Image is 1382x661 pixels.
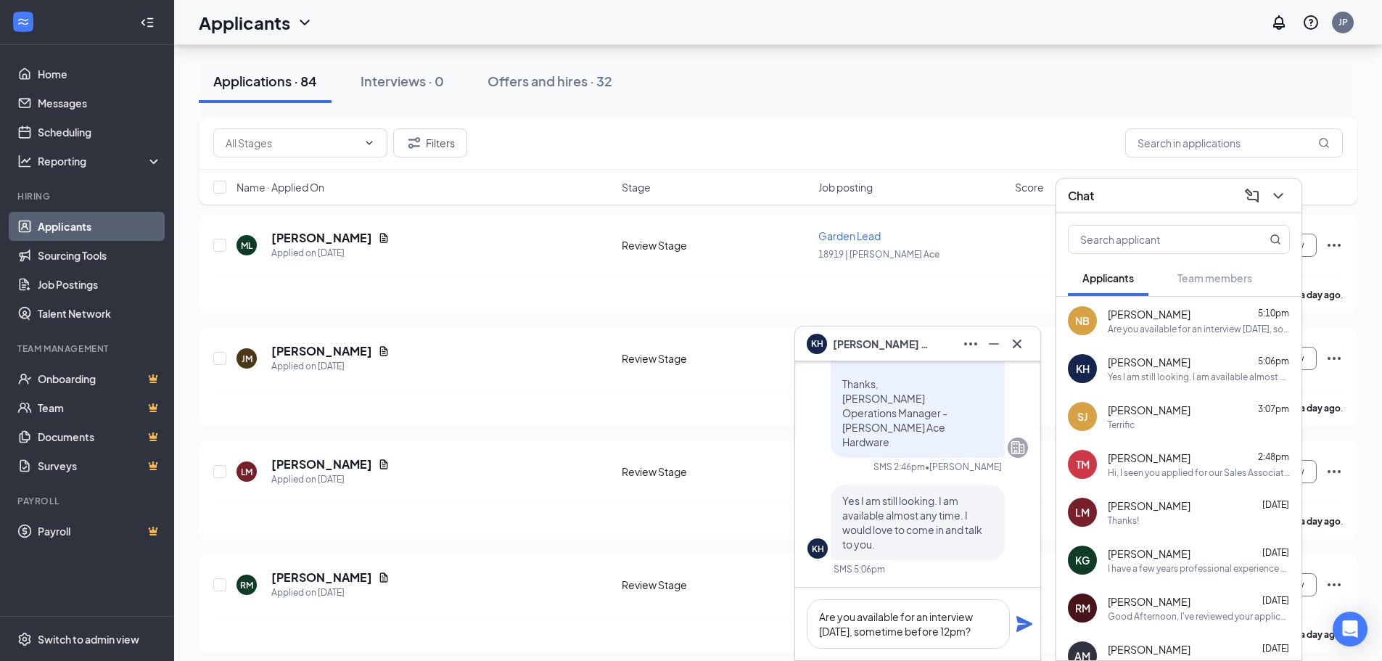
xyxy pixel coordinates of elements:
[271,570,372,586] h5: [PERSON_NAME]
[1262,595,1289,606] span: [DATE]
[1108,467,1290,479] div: Hi, I seen you applied for our Sales Associate position. Are you still looking for work and if so...
[1075,553,1090,567] div: KG
[393,128,467,157] button: Filter Filters
[1108,355,1190,369] span: [PERSON_NAME]
[818,229,881,242] span: Garden Lead
[242,353,252,365] div: JM
[38,89,162,118] a: Messages
[241,239,252,252] div: ML
[1108,562,1290,575] div: I have a few years professional experience on the other side of nursery sales, buying and install...
[38,632,139,646] div: Switch to admin view
[378,345,390,357] svg: Document
[38,154,163,168] div: Reporting
[1075,505,1090,520] div: LM
[1258,403,1289,414] span: 3:07pm
[1108,323,1290,335] div: Are you available for an interview [DATE], sometime before 11am?
[962,335,979,353] svg: Ellipses
[1108,610,1290,623] div: Good Afternoon, I've reviewed your application and was wondering if you had Garden Experience? [P...
[1075,601,1090,615] div: RM
[959,332,982,356] button: Ellipses
[1333,612,1367,646] div: Open Intercom Messenger
[1108,371,1290,383] div: Yes I am still looking. I am available almost any time. I would love to come in and talk to you.
[1300,290,1341,300] b: a day ago
[1125,128,1343,157] input: Search in applications
[1069,226,1241,253] input: Search applicant
[38,118,162,147] a: Scheduling
[1108,403,1190,417] span: [PERSON_NAME]
[1005,332,1029,356] button: Cross
[1108,594,1190,609] span: [PERSON_NAME]
[985,335,1003,353] svg: Minimize
[1262,499,1289,510] span: [DATE]
[1300,516,1341,527] b: a day ago
[833,336,934,352] span: [PERSON_NAME] Hattori
[925,461,1002,473] span: • [PERSON_NAME]
[622,238,810,253] div: Review Stage
[1108,642,1190,657] span: [PERSON_NAME]
[1076,457,1090,472] div: TM
[1302,14,1320,31] svg: QuestionInfo
[1338,16,1348,28] div: JP
[38,212,162,241] a: Applicants
[236,180,324,194] span: Name · Applied On
[17,342,159,355] div: Team Management
[1270,14,1288,31] svg: Notifications
[38,451,162,480] a: SurveysCrown
[488,72,612,90] div: Offers and hires · 32
[1300,403,1341,414] b: a day ago
[1108,451,1190,465] span: [PERSON_NAME]
[1325,237,1343,254] svg: Ellipses
[1270,234,1281,245] svg: MagnifyingGlass
[361,72,444,90] div: Interviews · 0
[271,246,390,260] div: Applied on [DATE]
[1243,187,1261,205] svg: ComposeMessage
[1241,184,1264,208] button: ComposeMessage
[271,586,390,600] div: Applied on [DATE]
[38,364,162,393] a: OnboardingCrown
[38,393,162,422] a: TeamCrown
[1258,451,1289,462] span: 2:48pm
[38,517,162,546] a: PayrollCrown
[1008,335,1026,353] svg: Cross
[1262,643,1289,654] span: [DATE]
[1325,463,1343,480] svg: Ellipses
[1082,271,1134,284] span: Applicants
[842,494,982,551] span: Yes I am still looking. I am available almost any time. I would love to come in and talk to you.
[622,180,651,194] span: Stage
[241,466,252,478] div: LM
[1077,409,1087,424] div: SJ
[140,15,155,30] svg: Collapse
[1075,313,1090,328] div: NB
[1270,187,1287,205] svg: ChevronDown
[240,579,253,591] div: RM
[1076,361,1090,376] div: KH
[406,134,423,152] svg: Filter
[1068,188,1094,204] h3: Chat
[1177,271,1252,284] span: Team members
[378,232,390,244] svg: Document
[1009,439,1027,456] svg: Company
[271,230,372,246] h5: [PERSON_NAME]
[16,15,30,29] svg: WorkstreamLogo
[1300,629,1341,640] b: a day ago
[622,578,810,592] div: Review Stage
[38,241,162,270] a: Sourcing Tools
[1108,307,1190,321] span: [PERSON_NAME]
[1108,514,1139,527] div: Thanks!
[1015,180,1044,194] span: Score
[213,72,317,90] div: Applications · 84
[38,59,162,89] a: Home
[818,249,939,260] span: 18919 | [PERSON_NAME] Ace
[1267,184,1290,208] button: ChevronDown
[1016,615,1033,633] svg: Plane
[271,456,372,472] h5: [PERSON_NAME]
[982,332,1005,356] button: Minimize
[17,190,159,202] div: Hiring
[1325,576,1343,594] svg: Ellipses
[378,459,390,470] svg: Document
[834,563,885,575] div: SMS 5:06pm
[622,464,810,479] div: Review Stage
[1318,137,1330,149] svg: MagnifyingGlass
[38,270,162,299] a: Job Postings
[1258,356,1289,366] span: 5:06pm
